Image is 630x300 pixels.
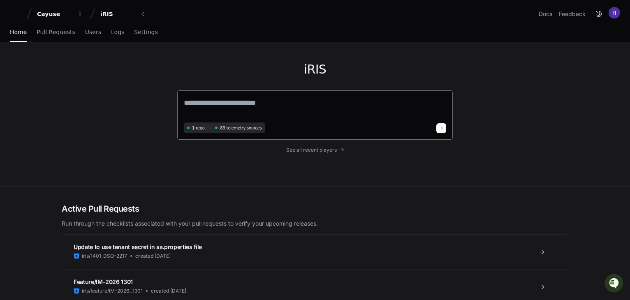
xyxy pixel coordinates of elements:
[8,33,150,46] div: Welcome
[58,86,100,92] a: Powered byPylon
[8,61,23,76] img: 1756235613930-3d25f9e4-fa56-45dd-b3ad-e072dfbd1548
[111,30,124,35] span: Logs
[82,288,143,294] span: iris/feature/IM-2026__1301
[604,273,626,295] iframe: Open customer support
[177,147,453,153] a: See all recent players
[100,10,136,18] div: iRIS
[10,23,27,42] a: Home
[111,23,124,42] a: Logs
[140,64,150,74] button: Start new chat
[62,203,568,215] h2: Active Pull Requests
[609,7,620,18] img: ACg8ocKxoTNpu8cko3VVIlE-uvSAFwx5xy-EUfJtJtwub5Z8TiBWDg=s96-c
[37,23,75,42] a: Pull Requests
[82,253,127,259] span: iris/1401_DSO-2217
[28,61,135,69] div: Start new chat
[85,30,101,35] span: Users
[10,30,27,35] span: Home
[192,125,205,131] span: 1 repo
[97,7,150,21] button: iRIS
[135,253,171,259] span: created [DATE]
[37,10,72,18] div: Cayuse
[134,30,157,35] span: Settings
[62,219,568,228] p: Run through the checklists associated with your pull requests to verify your upcoming releases.
[559,10,586,18] button: Feedback
[134,23,157,42] a: Settings
[151,288,186,294] span: created [DATE]
[34,7,86,21] button: Cayuse
[286,147,337,153] span: See all recent players
[74,243,202,250] span: Update to use tenant secret in sa.properties file
[37,30,75,35] span: Pull Requests
[82,86,100,92] span: Pylon
[8,8,25,25] img: PlayerZero
[220,125,262,131] span: 89 telemetry sources
[177,62,453,77] h1: iRIS
[74,278,133,285] span: Feature/IM-2026 1301
[85,23,101,42] a: Users
[62,235,568,269] a: Update to use tenant secret in sa.properties fileiris/1401_DSO-2217created [DATE]
[28,69,104,76] div: We're available if you need us!
[539,10,552,18] a: Docs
